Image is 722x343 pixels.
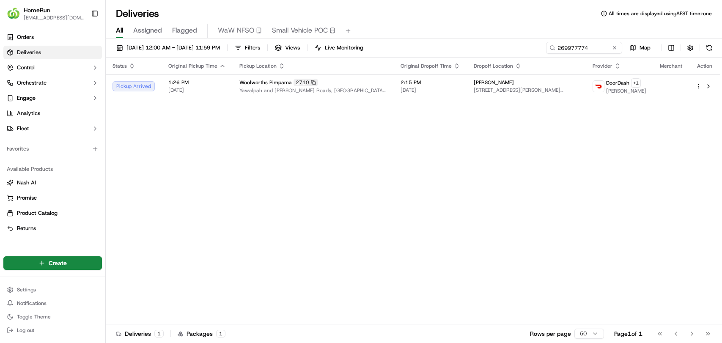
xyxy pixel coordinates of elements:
div: Page 1 of 1 [614,329,642,338]
a: Analytics [3,107,102,120]
button: [EMAIL_ADDRESS][DOMAIN_NAME] [24,14,84,21]
img: doordash_logo_v2.png [593,81,604,92]
span: Toggle Theme [17,313,51,320]
span: Original Dropoff Time [401,63,452,69]
span: Control [17,64,35,71]
button: Log out [3,324,102,336]
button: Create [3,256,102,270]
span: [DATE] 12:00 AM - [DATE] 11:59 PM [126,44,220,52]
div: Action [696,63,714,69]
span: Filters [245,44,260,52]
div: 1 [216,330,225,338]
p: Rows per page [530,329,571,338]
button: Returns [3,222,102,235]
span: Small Vehicle POC [272,25,328,36]
span: Merchant [660,63,682,69]
a: Orders [3,30,102,44]
span: WaW NFSO [218,25,254,36]
div: Available Products [3,162,102,176]
button: Nash AI [3,176,102,189]
span: Dropoff Location [474,63,513,69]
a: Deliveries [3,46,102,59]
span: Deliveries [17,49,41,56]
span: Pickup Location [239,63,277,69]
button: [DATE] 12:00 AM - [DATE] 11:59 PM [113,42,224,54]
span: Analytics [17,110,40,117]
button: Promise [3,191,102,205]
span: Promise [17,194,37,202]
button: Views [271,42,304,54]
span: Create [49,259,67,267]
span: [DATE] [168,87,226,93]
span: Woolworths Pimpama [239,79,292,86]
span: [DATE] [401,87,460,93]
a: Nash AI [7,179,99,187]
button: HomeRunHomeRun[EMAIL_ADDRESS][DOMAIN_NAME] [3,3,88,24]
button: Settings [3,284,102,296]
span: [PERSON_NAME] [474,79,514,86]
button: Toggle Theme [3,311,102,323]
button: Live Monitoring [311,42,367,54]
span: Yawalpah and [PERSON_NAME] Roads, [GEOGRAPHIC_DATA], QLD 4209, AU [239,87,387,94]
span: Log out [17,327,34,334]
span: Provider [593,63,612,69]
span: Orders [17,33,34,41]
button: Filters [231,42,264,54]
a: Product Catalog [7,209,99,217]
button: Notifications [3,297,102,309]
span: Nash AI [17,179,36,187]
button: +1 [631,78,641,88]
button: Engage [3,91,102,105]
button: Map [626,42,654,54]
span: Original Pickup Time [168,63,217,69]
button: HomeRun [24,6,50,14]
span: Settings [17,286,36,293]
span: 1:26 PM [168,79,226,86]
button: Orchestrate [3,76,102,90]
button: Fleet [3,122,102,135]
span: Orchestrate [17,79,47,87]
span: Engage [17,94,36,102]
button: Product Catalog [3,206,102,220]
span: Returns [17,225,36,232]
a: Returns [7,225,99,232]
span: [PERSON_NAME] [606,88,646,94]
div: Favorites [3,142,102,156]
div: 1 [154,330,164,338]
span: Fleet [17,125,29,132]
button: Refresh [703,42,715,54]
span: Assigned [133,25,162,36]
span: Product Catalog [17,209,58,217]
div: Packages [178,329,225,338]
div: Deliveries [116,329,164,338]
span: [STREET_ADDRESS][PERSON_NAME][PERSON_NAME] [474,87,579,93]
a: Promise [7,194,99,202]
span: Status [113,63,127,69]
h1: Deliveries [116,7,159,20]
button: Control [3,61,102,74]
span: DoorDash [606,80,629,86]
input: Type to search [546,42,622,54]
span: Notifications [17,300,47,307]
span: Flagged [172,25,197,36]
img: HomeRun [7,7,20,20]
span: All times are displayed using AEST timezone [609,10,712,17]
span: Views [285,44,300,52]
span: Map [640,44,651,52]
span: All [116,25,123,36]
span: Live Monitoring [325,44,363,52]
span: 2:15 PM [401,79,460,86]
div: 2710 [294,79,318,86]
